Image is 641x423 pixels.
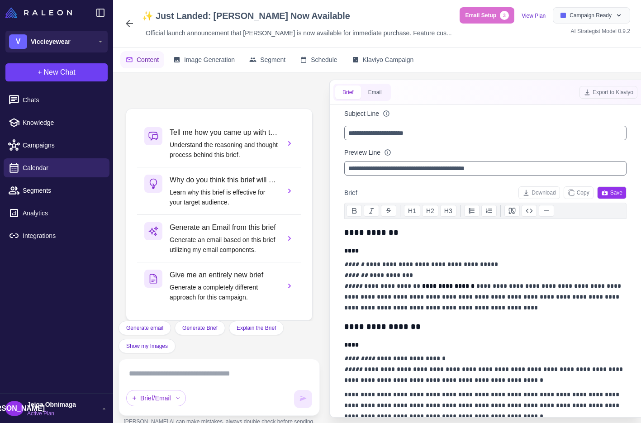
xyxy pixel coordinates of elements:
span: Save [601,189,622,197]
span: Campaigns [23,140,102,150]
p: Generate a completely different approach for this campaign. [170,282,278,302]
a: Calendar [4,158,109,177]
a: Analytics [4,204,109,223]
span: + [38,67,42,78]
label: Preview Line [344,147,380,157]
a: Campaigns [4,136,109,155]
button: Explain the Brief [229,321,284,335]
span: Segments [23,185,102,195]
span: 3 [500,11,509,20]
button: Content [120,51,164,68]
span: Klaviyo Campaign [363,55,414,65]
span: Generate Brief [182,324,218,332]
h3: Give me an entirely new brief [170,270,278,280]
button: Brief [335,86,361,99]
span: Campaign Ready [570,11,612,19]
span: Official launch announcement that [PERSON_NAME] is now available for immediate purchase. Feature ... [146,28,452,38]
img: Raleon Logo [5,7,72,18]
span: Copy [568,189,589,197]
button: Email [361,86,389,99]
button: Generate email [119,321,171,335]
span: Generate email [126,324,163,332]
button: +New Chat [5,63,108,81]
button: Save [597,186,627,199]
span: Analytics [23,208,102,218]
h3: Generate an Email from this brief [170,222,278,233]
span: Active Plan [27,409,76,418]
p: Understand the reasoning and thought process behind this brief. [170,140,278,160]
span: Schedule [311,55,337,65]
span: New Chat [44,67,76,78]
button: Klaviyo Campaign [347,51,419,68]
div: V [9,34,27,49]
button: Generate Brief [175,321,225,335]
button: Segment [244,51,291,68]
button: Download [518,186,560,199]
button: Email Setup3 [460,7,514,24]
button: Export to Klaviyo [579,86,637,99]
span: Viccieyewear [31,37,71,47]
div: [PERSON_NAME] [5,401,24,416]
span: Image Generation [184,55,235,65]
a: Knowledge [4,113,109,132]
span: Email Setup [465,11,496,19]
button: Show my Images [119,339,176,353]
span: Integrations [23,231,102,241]
button: Schedule [294,51,342,68]
button: H1 [404,205,420,217]
p: Generate an email based on this brief utilizing my email components. [170,235,278,255]
a: View Plan [522,13,546,19]
button: Image Generation [168,51,240,68]
a: Chats [4,90,109,109]
a: Segments [4,181,109,200]
span: Brief [344,188,357,198]
span: Knowledge [23,118,102,128]
span: Segment [260,55,285,65]
p: Learn why this brief is effective for your target audience. [170,187,278,207]
span: Explain the Brief [237,324,276,332]
label: Subject Line [344,109,379,119]
span: Show my Images [126,342,168,350]
span: Content [137,55,159,65]
button: Copy [564,186,594,199]
button: VViccieyewear [5,31,108,52]
span: Calendar [23,163,102,173]
span: Jeiga Obnimaga [27,399,76,409]
h3: Tell me how you came up with this brief [170,127,278,138]
h3: Why do you think this brief will work [170,175,278,185]
span: AI Strategist Model 0.9.2 [571,28,630,34]
button: H3 [440,205,456,217]
span: Chats [23,95,102,105]
button: H2 [422,205,438,217]
div: Click to edit campaign name [138,7,456,24]
div: Brief/Email [126,390,186,406]
a: Integrations [4,226,109,245]
div: Click to edit description [142,26,456,40]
